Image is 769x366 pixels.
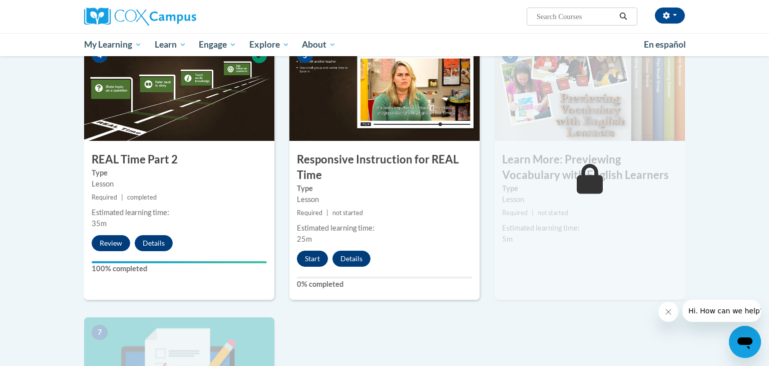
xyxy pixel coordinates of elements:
a: My Learning [78,33,148,56]
button: Details [135,235,173,251]
div: Lesson [92,178,267,190]
img: Cox Campus [84,8,196,26]
a: Cox Campus [84,8,274,26]
div: Main menu [69,33,700,56]
label: Type [92,167,267,178]
a: En español [637,34,692,55]
span: Explore [249,39,289,51]
span: 25m [297,235,312,243]
a: Explore [243,33,296,56]
button: Review [92,235,130,251]
span: Hi. How can we help? [6,7,81,15]
button: Account Settings [655,8,685,24]
a: About [296,33,343,56]
img: Course Image [84,41,274,141]
a: Engage [192,33,243,56]
div: Estimated learning time: [92,207,267,218]
div: Estimated learning time: [297,223,472,234]
span: not started [332,209,363,217]
label: 0% completed [297,279,472,290]
span: Required [502,209,528,217]
button: Search [616,11,631,23]
label: Type [297,183,472,194]
span: completed [127,194,157,201]
div: Lesson [502,194,677,205]
div: Estimated learning time: [502,223,677,234]
button: Details [332,251,370,267]
span: My Learning [84,39,142,51]
span: 7 [92,325,108,340]
span: | [326,209,328,217]
span: | [532,209,534,217]
label: Type [502,183,677,194]
h3: Learn More: Previewing Vocabulary with English Learners [495,152,685,183]
span: About [302,39,336,51]
img: Course Image [495,41,685,141]
h3: REAL Time Part 2 [84,152,274,167]
span: not started [538,209,568,217]
span: 5m [502,235,513,243]
div: Your progress [92,261,267,263]
span: Learn [155,39,186,51]
span: 35m [92,219,107,228]
span: Required [297,209,322,217]
label: 100% completed [92,263,267,274]
button: Start [297,251,328,267]
iframe: Close message [658,302,678,322]
span: | [121,194,123,201]
a: Learn [148,33,193,56]
span: Required [92,194,117,201]
div: Lesson [297,194,472,205]
span: Engage [199,39,236,51]
iframe: Message from company [682,300,761,322]
iframe: Button to launch messaging window [729,326,761,358]
span: En español [644,39,686,50]
h3: Responsive Instruction for REAL Time [289,152,480,183]
input: Search Courses [536,11,616,23]
img: Course Image [289,41,480,141]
